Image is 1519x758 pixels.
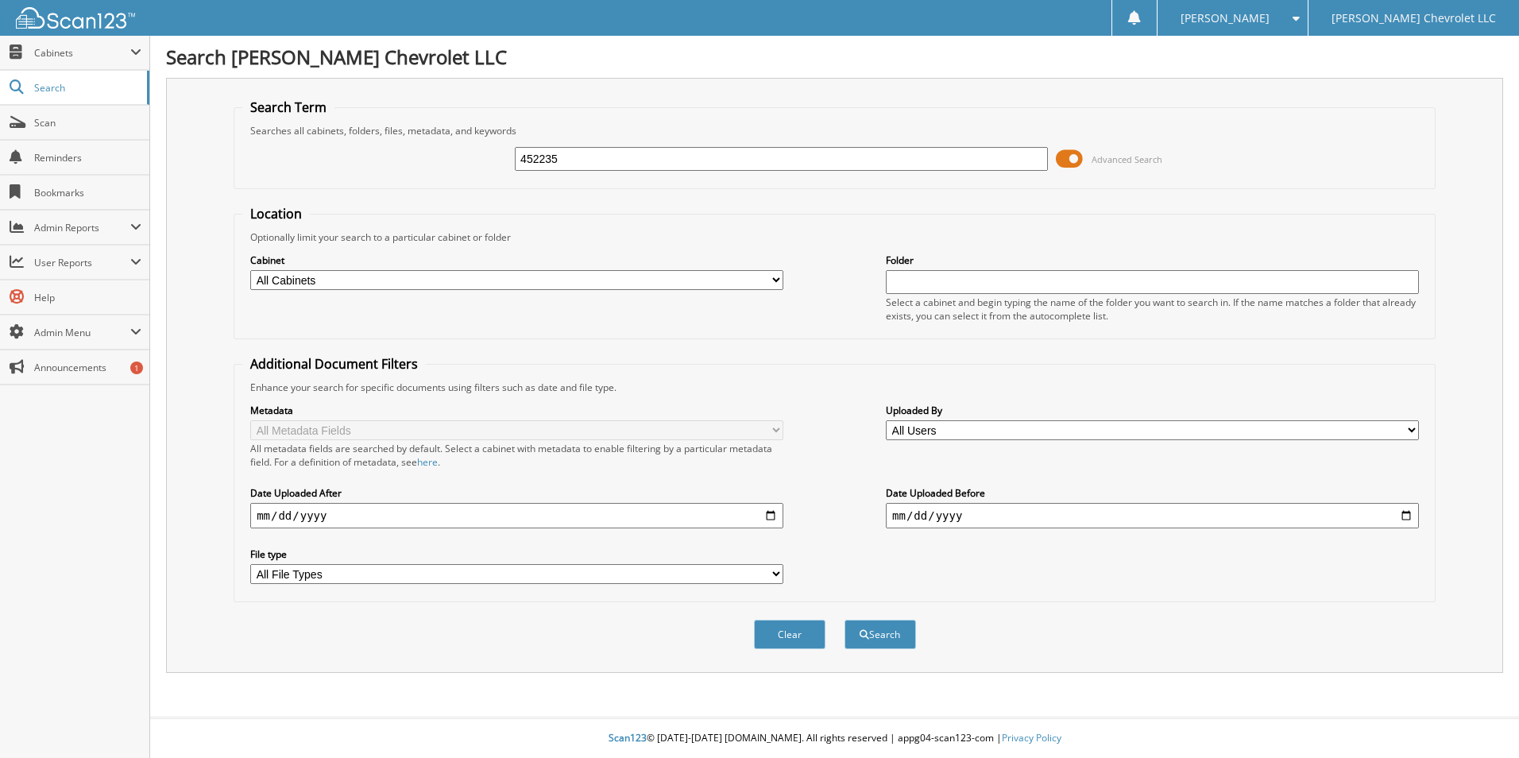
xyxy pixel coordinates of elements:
label: File type [250,547,783,561]
span: [PERSON_NAME] [1181,14,1270,23]
legend: Additional Document Filters [242,355,426,373]
label: Metadata [250,404,783,417]
h1: Search [PERSON_NAME] Chevrolet LLC [166,44,1503,70]
input: end [886,503,1419,528]
span: Cabinets [34,46,130,60]
div: 1 [130,362,143,374]
span: Scan [34,116,141,130]
span: Help [34,291,141,304]
span: [PERSON_NAME] Chevrolet LLC [1332,14,1496,23]
span: Admin Menu [34,326,130,339]
a: here [417,455,438,469]
span: Reminders [34,151,141,164]
label: Cabinet [250,253,783,267]
div: Optionally limit your search to a particular cabinet or folder [242,230,1427,244]
button: Search [845,620,916,649]
legend: Search Term [242,99,334,116]
span: Admin Reports [34,221,130,234]
a: Privacy Policy [1002,731,1061,744]
span: Scan123 [609,731,647,744]
label: Date Uploaded Before [886,486,1419,500]
img: scan123-logo-white.svg [16,7,135,29]
label: Folder [886,253,1419,267]
span: Announcements [34,361,141,374]
input: start [250,503,783,528]
div: Select a cabinet and begin typing the name of the folder you want to search in. If the name match... [886,296,1419,323]
div: Enhance your search for specific documents using filters such as date and file type. [242,381,1427,394]
div: © [DATE]-[DATE] [DOMAIN_NAME]. All rights reserved | appg04-scan123-com | [150,719,1519,758]
div: All metadata fields are searched by default. Select a cabinet with metadata to enable filtering b... [250,442,783,469]
button: Clear [754,620,825,649]
span: Search [34,81,139,95]
span: Bookmarks [34,186,141,199]
label: Date Uploaded After [250,486,783,500]
legend: Location [242,205,310,222]
span: User Reports [34,256,130,269]
span: Advanced Search [1092,153,1162,165]
div: Searches all cabinets, folders, files, metadata, and keywords [242,124,1427,137]
label: Uploaded By [886,404,1419,417]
